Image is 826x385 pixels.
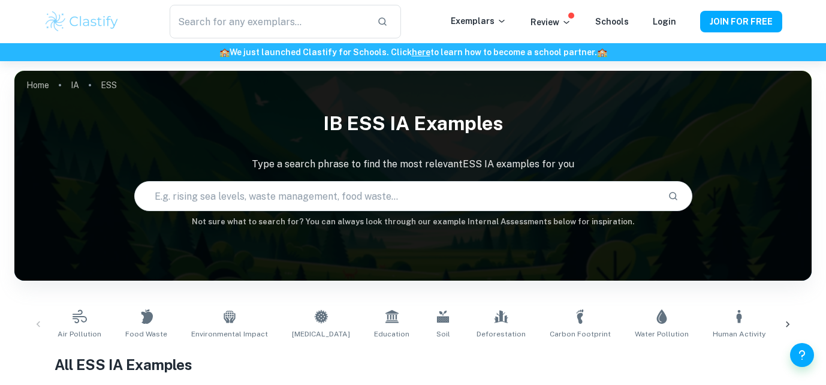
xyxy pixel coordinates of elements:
[71,77,79,94] a: IA
[170,5,367,38] input: Search for any exemplars...
[44,10,120,34] img: Clastify logo
[219,47,230,57] span: 🏫
[14,157,812,172] p: Type a search phrase to find the most relevant ESS IA examples for you
[135,179,658,213] input: E.g. rising sea levels, waste management, food waste...
[530,16,571,29] p: Review
[653,17,676,26] a: Login
[713,329,765,339] span: Human Activity
[597,47,607,57] span: 🏫
[550,329,611,339] span: Carbon Footprint
[595,17,629,26] a: Schools
[663,186,683,206] button: Search
[55,354,772,375] h1: All ESS IA Examples
[292,329,350,339] span: [MEDICAL_DATA]
[374,329,409,339] span: Education
[191,329,268,339] span: Environmental Impact
[26,77,49,94] a: Home
[477,329,526,339] span: Deforestation
[635,329,689,339] span: Water Pollution
[58,329,101,339] span: Air Pollution
[14,104,812,143] h1: IB ESS IA examples
[451,14,507,28] p: Exemplars
[2,46,824,59] h6: We just launched Clastify for Schools. Click to learn how to become a school partner.
[790,343,814,367] button: Help and Feedback
[700,11,782,32] button: JOIN FOR FREE
[14,216,812,228] h6: Not sure what to search for? You can always look through our example Internal Assessments below f...
[101,79,117,92] p: ESS
[436,329,450,339] span: Soil
[412,47,430,57] a: here
[125,329,167,339] span: Food Waste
